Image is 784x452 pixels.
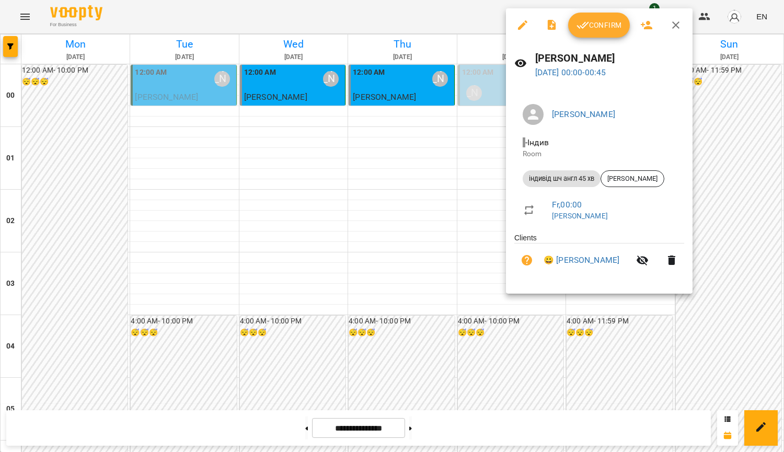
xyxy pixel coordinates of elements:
a: [PERSON_NAME] [552,109,615,119]
a: [PERSON_NAME] [552,212,608,220]
span: індивід шч англ 45 хв [523,174,601,183]
h6: [PERSON_NAME] [535,50,684,66]
p: Room [523,149,676,159]
span: - Індив [523,137,551,147]
a: 😀 [PERSON_NAME] [544,254,619,266]
a: [DATE] 00:00-00:45 [535,67,606,77]
button: Confirm [568,13,630,38]
a: Fr , 00:00 [552,200,582,210]
span: Confirm [577,19,621,31]
button: Unpaid. Bill the attendance? [514,248,539,273]
span: [PERSON_NAME] [601,174,664,183]
ul: Clients [514,233,684,281]
div: [PERSON_NAME] [601,170,664,187]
